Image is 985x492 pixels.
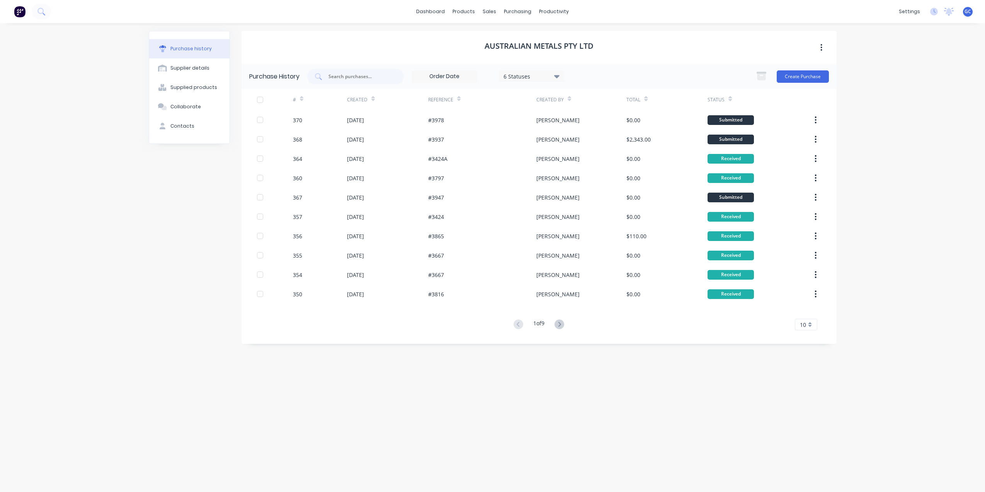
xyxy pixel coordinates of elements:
[428,213,444,221] div: #3424
[626,174,640,182] div: $0.00
[536,251,580,260] div: [PERSON_NAME]
[170,123,194,130] div: Contacts
[536,135,580,143] div: [PERSON_NAME]
[895,6,924,17] div: settings
[293,271,302,279] div: 354
[777,70,829,83] button: Create Purchase
[347,232,364,240] div: [DATE]
[293,290,302,298] div: 350
[293,213,302,221] div: 357
[708,135,754,144] div: Submitted
[170,65,209,72] div: Supplier details
[536,155,580,163] div: [PERSON_NAME]
[708,96,725,103] div: Status
[626,193,640,202] div: $0.00
[170,45,212,52] div: Purchase history
[536,232,580,240] div: [PERSON_NAME]
[536,116,580,124] div: [PERSON_NAME]
[626,155,640,163] div: $0.00
[536,174,580,182] div: [PERSON_NAME]
[536,290,580,298] div: [PERSON_NAME]
[626,96,640,103] div: Total
[535,6,573,17] div: productivity
[626,135,651,143] div: $2,343.00
[800,321,806,329] span: 10
[428,155,447,163] div: #3424A
[449,6,479,17] div: products
[347,135,364,143] div: [DATE]
[293,116,302,124] div: 370
[708,115,754,125] div: Submitted
[293,193,302,202] div: 367
[149,39,230,58] button: Purchase history
[347,271,364,279] div: [DATE]
[504,72,559,80] div: 6 Statuses
[485,41,594,51] h1: Australian Metals Pty Ltd
[347,116,364,124] div: [DATE]
[626,116,640,124] div: $0.00
[170,103,201,110] div: Collaborate
[708,251,754,260] div: Received
[536,96,564,103] div: Created By
[428,135,444,143] div: #3937
[149,97,230,116] button: Collaborate
[149,116,230,136] button: Contacts
[708,154,754,164] div: Received
[626,232,646,240] div: $110.00
[428,116,444,124] div: #3978
[536,271,580,279] div: [PERSON_NAME]
[708,212,754,222] div: Received
[708,289,754,299] div: Received
[626,251,640,260] div: $0.00
[347,96,367,103] div: Created
[708,173,754,183] div: Received
[347,193,364,202] div: [DATE]
[412,6,449,17] a: dashboard
[293,155,302,163] div: 364
[293,232,302,240] div: 356
[347,213,364,221] div: [DATE]
[708,270,754,280] div: Received
[328,73,392,80] input: Search purchases...
[626,271,640,279] div: $0.00
[626,290,640,298] div: $0.00
[536,193,580,202] div: [PERSON_NAME]
[347,155,364,163] div: [DATE]
[965,8,971,15] span: GC
[708,193,754,202] div: Submitted
[412,71,477,82] input: Order Date
[249,72,299,81] div: Purchase History
[428,193,444,202] div: #3947
[428,251,444,260] div: #3667
[293,135,302,143] div: 368
[293,174,302,182] div: 360
[479,6,500,17] div: sales
[428,174,444,182] div: #3797
[428,290,444,298] div: #3816
[149,58,230,78] button: Supplier details
[500,6,535,17] div: purchasing
[428,271,444,279] div: #3667
[347,251,364,260] div: [DATE]
[428,232,444,240] div: #3865
[708,231,754,241] div: Received
[170,84,217,91] div: Supplied products
[428,96,453,103] div: Reference
[347,174,364,182] div: [DATE]
[626,213,640,221] div: $0.00
[536,213,580,221] div: [PERSON_NAME]
[347,290,364,298] div: [DATE]
[149,78,230,97] button: Supplied products
[293,251,302,260] div: 355
[14,6,26,17] img: Factory
[293,96,296,103] div: #
[533,319,544,330] div: 1 of 9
